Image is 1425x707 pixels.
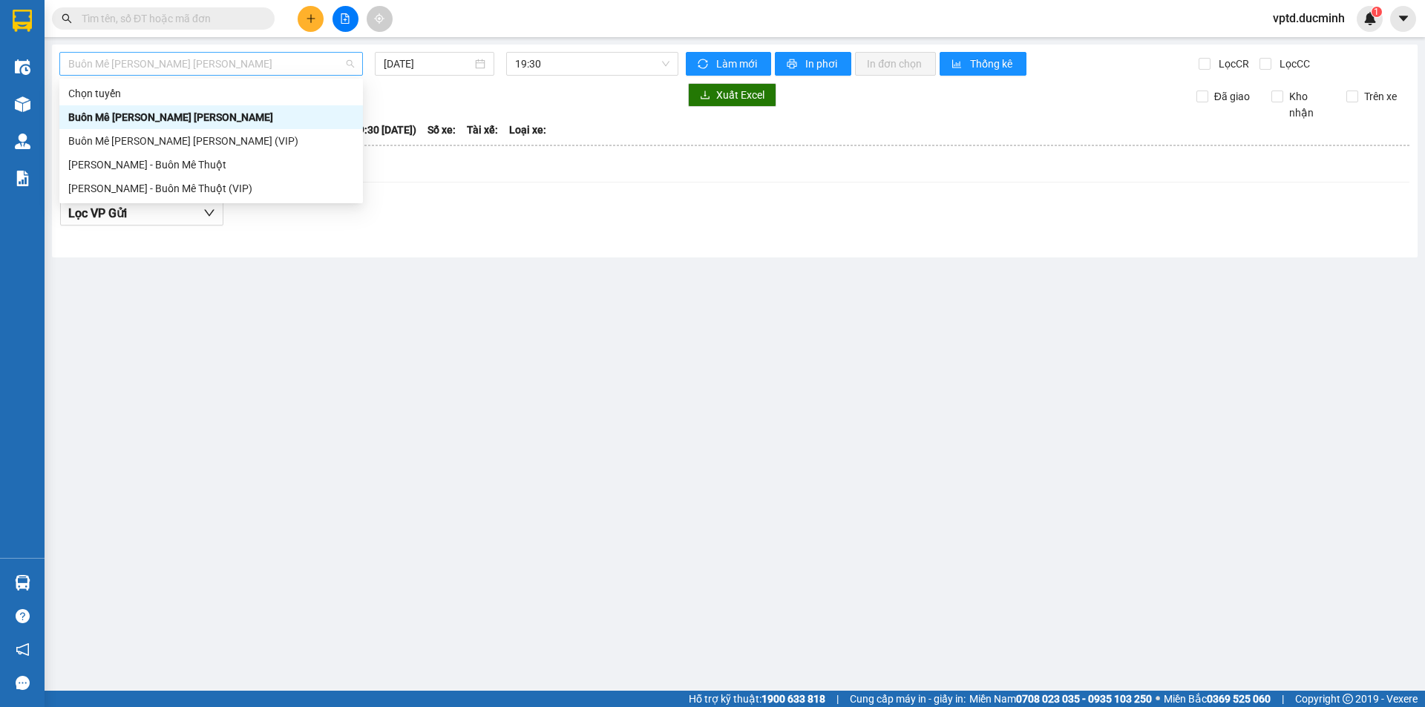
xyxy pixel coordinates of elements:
[332,6,358,32] button: file-add
[60,202,223,226] button: Lọc VP Gửi
[1343,694,1353,704] span: copyright
[82,10,257,27] input: Tìm tên, số ĐT hoặc mã đơn
[836,691,839,707] span: |
[1390,6,1416,32] button: caret-down
[787,59,799,70] span: printer
[62,13,72,24] span: search
[1374,7,1379,17] span: 1
[850,691,966,707] span: Cung cấp máy in - giấy in:
[298,6,324,32] button: plus
[951,59,964,70] span: bar-chart
[367,6,393,32] button: aim
[68,85,354,102] div: Chọn tuyến
[68,133,354,149] div: Buôn Mê [PERSON_NAME] [PERSON_NAME] (VIP)
[340,13,350,24] span: file-add
[1016,693,1152,705] strong: 0708 023 035 - 0935 103 250
[515,53,669,75] span: 19:30
[775,52,851,76] button: printerIn phơi
[374,13,384,24] span: aim
[688,83,776,107] button: downloadXuất Excel
[698,59,710,70] span: sync
[59,82,363,105] div: Chọn tuyến
[1156,696,1160,702] span: ⚪️
[689,691,825,707] span: Hỗ trợ kỹ thuật:
[16,676,30,690] span: message
[716,56,759,72] span: Làm mới
[855,52,936,76] button: In đơn chọn
[1363,12,1377,25] img: icon-new-feature
[427,122,456,138] span: Số xe:
[68,53,354,75] span: Buôn Mê Thuột - Hồ Chí Minh
[1282,691,1284,707] span: |
[16,609,30,623] span: question-circle
[1207,693,1271,705] strong: 0369 525 060
[59,153,363,177] div: Hồ Chí Minh - Buôn Mê Thuột
[68,109,354,125] div: Buôn Mê [PERSON_NAME] [PERSON_NAME]
[15,575,30,591] img: warehouse-icon
[68,157,354,173] div: [PERSON_NAME] - Buôn Mê Thuột
[1358,88,1403,105] span: Trên xe
[59,129,363,153] div: Buôn Mê Thuột - Hồ Chí Minh (VIP)
[306,13,316,24] span: plus
[203,207,215,219] span: down
[1283,88,1335,121] span: Kho nhận
[1372,7,1382,17] sup: 1
[1213,56,1251,72] span: Lọc CR
[16,642,30,657] span: notification
[467,122,498,138] span: Tài xế:
[15,134,30,149] img: warehouse-icon
[1274,56,1312,72] span: Lọc CC
[1208,88,1256,105] span: Đã giao
[59,177,363,200] div: Hồ Chí Minh - Buôn Mê Thuột (VIP)
[15,171,30,186] img: solution-icon
[970,56,1015,72] span: Thống kê
[59,105,363,129] div: Buôn Mê Thuột - Hồ Chí Minh
[13,10,32,32] img: logo-vxr
[761,693,825,705] strong: 1900 633 818
[384,56,472,72] input: 11/09/2025
[15,96,30,112] img: warehouse-icon
[1261,9,1357,27] span: vptd.ducminh
[686,52,771,76] button: syncLàm mới
[68,180,354,197] div: [PERSON_NAME] - Buôn Mê Thuột (VIP)
[1397,12,1410,25] span: caret-down
[805,56,839,72] span: In phơi
[1164,691,1271,707] span: Miền Bắc
[68,204,127,223] span: Lọc VP Gửi
[969,691,1152,707] span: Miền Nam
[509,122,546,138] span: Loại xe:
[15,59,30,75] img: warehouse-icon
[940,52,1026,76] button: bar-chartThống kê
